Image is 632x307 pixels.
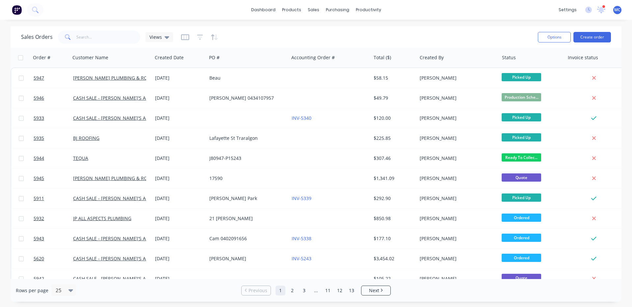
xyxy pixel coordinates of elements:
[292,115,311,121] a: INV-5340
[502,54,516,61] div: Status
[34,88,73,108] a: 5946
[374,54,391,61] div: Total ($)
[374,255,412,262] div: $3,454.02
[614,7,620,13] span: MC
[568,54,598,61] div: Invoice status
[239,286,393,295] ul: Pagination
[374,215,412,222] div: $850.98
[374,115,412,121] div: $120.00
[502,133,541,141] span: Picked Up
[209,215,282,222] div: 21 [PERSON_NAME]
[555,5,580,15] div: settings
[155,175,204,182] div: [DATE]
[34,275,44,282] span: 5942
[209,155,282,162] div: J80947-P15243
[292,195,311,201] a: INV-5339
[155,275,204,282] div: [DATE]
[155,54,184,61] div: Created Date
[335,286,345,295] a: Page 12
[73,175,191,181] a: [PERSON_NAME] PLUMBING & ROOFING PRO PTY LTD
[34,75,44,81] span: 5947
[311,286,321,295] a: Jump forward
[276,286,285,295] a: Page 1 is your current page
[248,5,279,15] a: dashboard
[304,5,323,15] div: sales
[209,235,282,242] div: Cam 0402091656
[287,286,297,295] a: Page 2
[502,274,541,282] span: Quote
[374,175,412,182] div: $1,341.09
[249,287,267,294] span: Previous
[209,135,282,141] div: Lafayette St Traralgon
[502,193,541,202] span: Picked Up
[73,235,165,242] a: CASH SALE - [PERSON_NAME]'S ACCOUNT
[34,229,73,248] a: 5943
[34,269,73,289] a: 5942
[72,54,108,61] div: Customer Name
[323,5,353,15] div: purchasing
[73,195,165,201] a: CASH SALE - [PERSON_NAME]'S ACCOUNT
[502,214,541,222] span: Ordered
[34,209,73,228] a: 5932
[155,95,204,101] div: [DATE]
[209,175,282,182] div: 17590
[155,75,204,81] div: [DATE]
[16,287,48,294] span: Rows per page
[538,32,571,42] button: Options
[76,31,141,44] input: Search...
[374,135,412,141] div: $225.85
[155,155,204,162] div: [DATE]
[73,255,165,262] a: CASH SALE - [PERSON_NAME]'S ACCOUNT
[34,68,73,88] a: 5947
[34,215,44,222] span: 5932
[34,249,73,269] a: 5620
[149,34,162,40] span: Views
[34,189,73,208] a: 5911
[34,95,44,101] span: 5946
[209,255,282,262] div: [PERSON_NAME]
[209,54,220,61] div: PO #
[209,95,282,101] div: [PERSON_NAME] 0434107957
[374,155,412,162] div: $307.46
[21,34,53,40] h1: Sales Orders
[34,128,73,148] a: 5935
[155,135,204,141] div: [DATE]
[155,255,204,262] div: [DATE]
[420,135,493,141] div: [PERSON_NAME]
[420,54,444,61] div: Created By
[73,95,165,101] a: CASH SALE - [PERSON_NAME]'S ACCOUNT
[502,113,541,121] span: Picked Up
[502,153,541,162] span: Ready To Collec...
[369,287,379,294] span: Next
[34,195,44,202] span: 5911
[291,54,335,61] div: Accounting Order #
[34,168,73,188] a: 5945
[73,75,191,81] a: [PERSON_NAME] PLUMBING & ROOFING PRO PTY LTD
[299,286,309,295] a: Page 3
[420,195,493,202] div: [PERSON_NAME]
[420,95,493,101] div: [PERSON_NAME]
[73,275,165,282] a: CASH SALE - [PERSON_NAME]'S ACCOUNT
[73,135,99,141] a: BJ ROOFING
[34,175,44,182] span: 5945
[420,175,493,182] div: [PERSON_NAME]
[420,75,493,81] div: [PERSON_NAME]
[573,32,611,42] button: Create order
[34,135,44,141] span: 5935
[374,195,412,202] div: $292.90
[502,254,541,262] span: Ordered
[323,286,333,295] a: Page 11
[420,155,493,162] div: [PERSON_NAME]
[353,5,384,15] div: productivity
[420,255,493,262] div: [PERSON_NAME]
[73,115,165,121] a: CASH SALE - [PERSON_NAME]'S ACCOUNT
[292,255,311,262] a: INV-5243
[420,215,493,222] div: [PERSON_NAME]
[34,148,73,168] a: 5944
[502,93,541,101] span: Production Sche...
[209,195,282,202] div: [PERSON_NAME] Park
[34,235,44,242] span: 5943
[34,115,44,121] span: 5933
[34,155,44,162] span: 5944
[279,5,304,15] div: products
